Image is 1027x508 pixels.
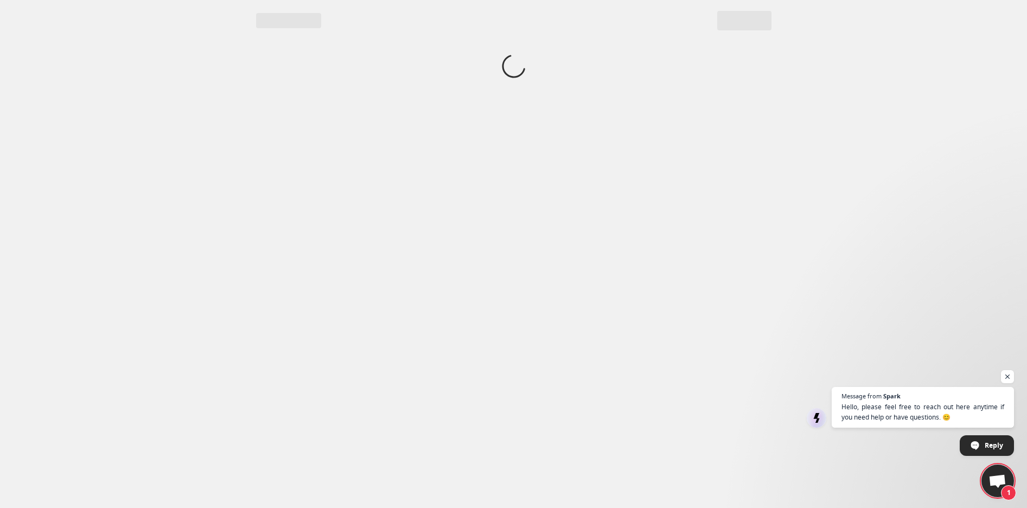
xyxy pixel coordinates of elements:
[841,402,1004,422] span: Hello, please feel free to reach out here anytime if you need help or have questions. 😊
[883,393,901,399] span: Spark
[981,465,1014,497] div: Open chat
[841,393,882,399] span: Message from
[985,436,1003,455] span: Reply
[1001,485,1016,500] span: 1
